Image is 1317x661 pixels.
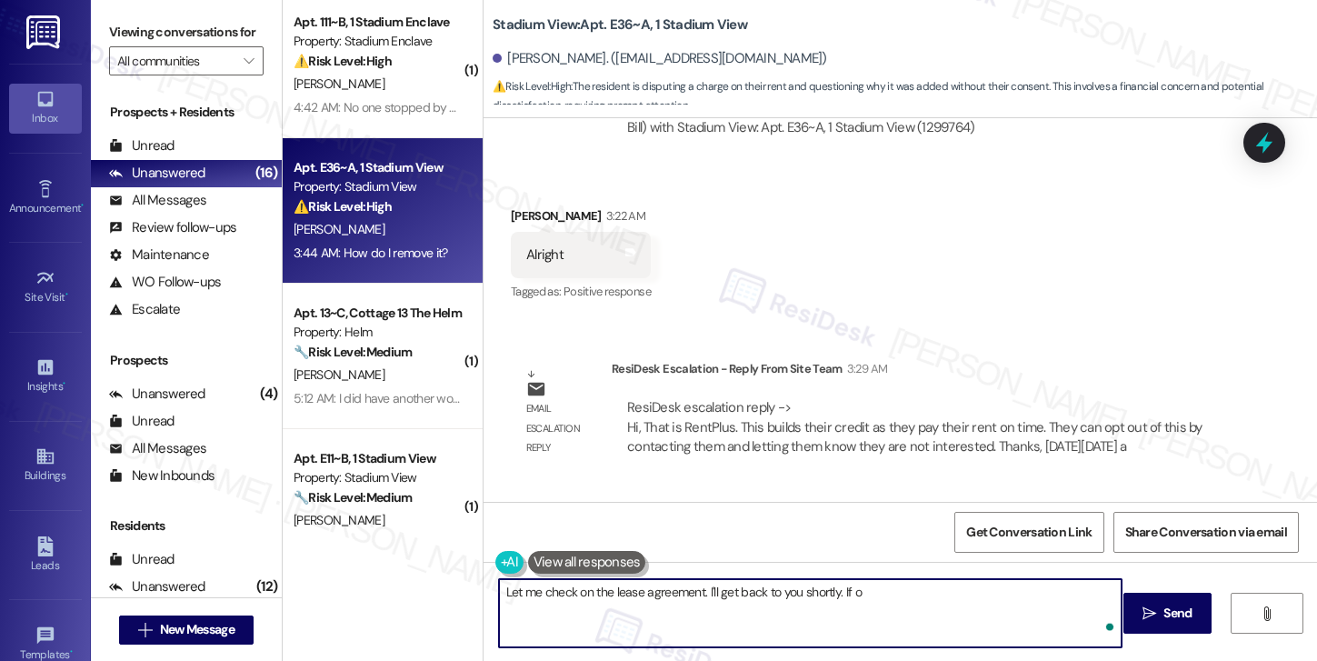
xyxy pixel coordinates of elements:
a: Leads [9,531,82,580]
div: (16) [251,159,282,187]
div: Email escalation reply [526,399,597,457]
div: 3:22 AM [602,206,645,225]
div: WO Follow-ups [109,273,221,292]
div: Unanswered [109,164,205,183]
label: Viewing conversations for [109,18,264,46]
span: • [65,288,68,301]
b: Stadium View: Apt. E36~A, 1 Stadium View [493,15,747,35]
div: Prospects + Residents [91,103,282,122]
div: (4) [255,380,282,408]
strong: 🔧 Risk Level: Medium [294,489,412,506]
div: Unanswered [109,385,205,404]
div: 5:12 AM: I did have another work order in for my shower handle not being attached, do you know wh... [294,390,942,406]
div: Apt. 111~B, 1 Stadium Enclave [294,13,462,32]
span: • [81,199,84,212]
div: Unread [109,550,175,569]
div: Prospects [91,351,282,370]
div: Unread [109,136,175,155]
div: 3:44 AM: How do I remove it? [294,245,447,261]
span: New Message [160,620,234,639]
a: Inbox [9,84,82,133]
span: Get Conversation Link [966,523,1092,542]
div: (12) [252,573,282,601]
span: [PERSON_NAME] [294,366,384,383]
div: Escalate [109,300,180,319]
button: New Message [119,616,254,645]
input: All communities [117,46,234,75]
div: 3:29 AM [843,359,887,378]
div: [PERSON_NAME]. ([EMAIL_ADDRESS][DOMAIN_NAME]) [493,49,827,68]
i:  [244,54,254,68]
span: [PERSON_NAME] [294,221,384,237]
div: Unread [109,412,175,431]
strong: ⚠️ Risk Level: High [294,198,392,215]
button: Get Conversation Link [954,512,1103,553]
div: Property: Stadium Enclave [294,32,462,51]
span: [PERSON_NAME] [294,512,384,528]
textarea: To enrich screen reader interactions, please activate Accessibility in Grammarly extension settings [499,579,1122,647]
div: Unanswered [109,577,205,596]
button: Share Conversation via email [1113,512,1299,553]
div: All Messages [109,191,206,210]
div: Tagged as: [511,278,651,305]
strong: ⚠️ Risk Level: High [294,53,392,69]
div: Property: Stadium View [294,177,462,196]
div: [PERSON_NAME] [511,206,651,232]
div: Property: Helm [294,323,462,342]
div: Residents [91,516,282,536]
span: Send [1163,604,1192,623]
strong: ⚠️ Risk Level: High [493,79,571,94]
span: [PERSON_NAME] [294,75,384,92]
div: Apt. E11~B, 1 Stadium View [294,449,462,468]
div: All Messages [109,439,206,458]
span: • [70,646,73,658]
div: Property: Stadium View [294,468,462,487]
span: • [63,377,65,390]
div: Apt. E36~A, 1 Stadium View [294,158,462,177]
a: Insights • [9,352,82,401]
div: Maintenance [109,245,209,265]
div: Alright [526,245,564,265]
div: New Inbounds [109,466,215,486]
div: Subject: [ResiDesk Escalation] (High risk) - Action Needed (Seeking Clarification on $9.00 Charge... [627,99,1218,138]
span: : The resident is disputing a charge on their rent and questioning why it was added without their... [493,77,1317,116]
i:  [138,623,152,637]
strong: 🔧 Risk Level: Medium [294,344,412,360]
span: Share Conversation via email [1125,523,1287,542]
div: ResiDesk Escalation - Reply From Site Team [612,359,1233,385]
i:  [1142,606,1156,621]
div: ResiDesk escalation reply -> Hi, That is RentPlus. This builds their credit as they pay their ren... [627,398,1202,456]
i:  [1260,606,1273,621]
span: Positive response [564,284,651,299]
div: Review follow-ups [109,218,236,237]
a: Buildings [9,441,82,490]
a: Site Visit • [9,263,82,312]
img: ResiDesk Logo [26,15,64,49]
div: 4:42 AM: No one stopped by at all. The work order was no completed [294,99,661,115]
button: Send [1123,593,1212,634]
div: Apt. 13~C, Cottage 13 The Helm [294,304,462,323]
